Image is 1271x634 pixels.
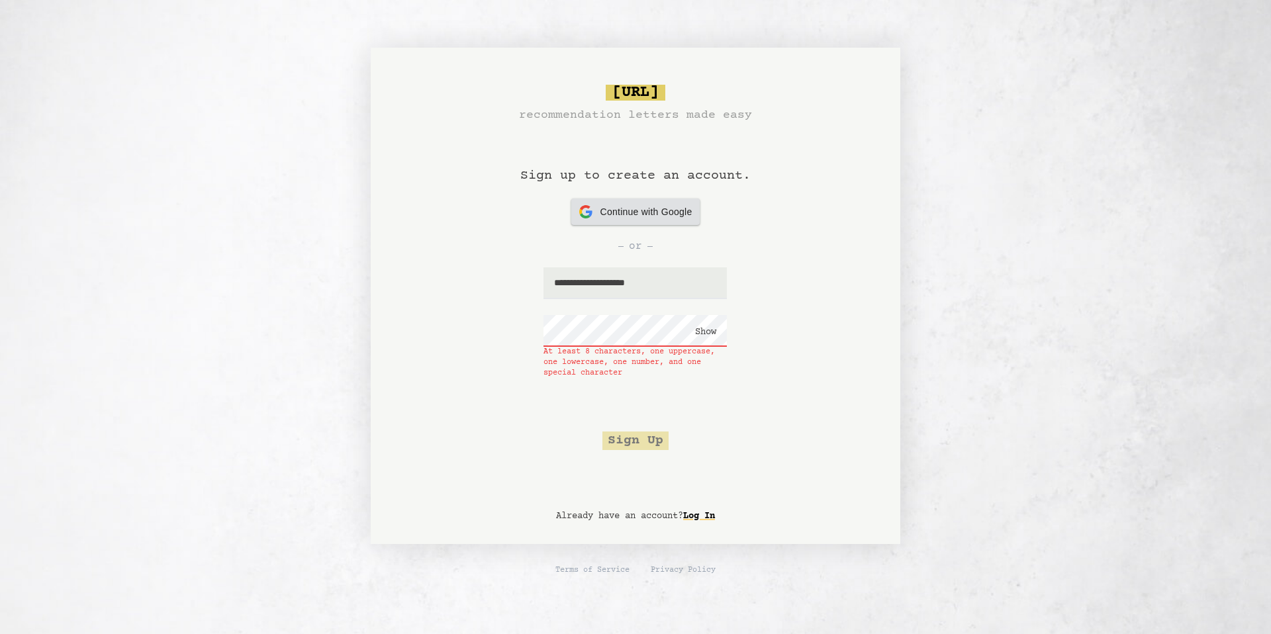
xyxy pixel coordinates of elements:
button: Sign Up [602,431,669,450]
span: Continue with Google [600,205,692,219]
span: At least 8 characters, one uppercase, one lowercase, one number, and one special character [543,347,727,379]
a: Log In [683,506,715,527]
span: [URL] [606,85,665,101]
span: or [629,238,642,254]
h3: recommendation letters made easy [519,106,752,124]
a: Terms of Service [555,565,630,576]
button: Continue with Google [571,199,700,225]
button: Show [695,326,716,339]
p: Already have an account? [556,510,715,523]
a: Privacy Policy [651,565,716,576]
h1: Sign up to create an account. [520,124,751,199]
